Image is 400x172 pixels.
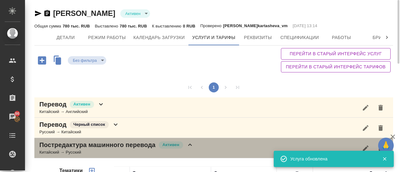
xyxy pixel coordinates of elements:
[290,156,373,162] div: Услуга обновлена
[286,63,386,71] span: Перейти в старый интерфейс тарифов
[39,129,119,135] div: Русский → Китайский
[120,24,147,28] p: 780 тыс. RUB
[378,156,391,162] button: Закрыть
[51,34,81,42] span: Детали
[381,139,391,152] span: 🙏
[292,23,317,29] p: [DATE] 13:14
[39,140,156,149] p: Постредактура машинного перевода
[184,82,243,92] nav: pagination navigation
[39,109,105,115] div: Китайский → Английский
[34,118,393,138] div: ПереводЧерный списокРусский → Китайский
[62,24,90,28] p: 780 тыс. RUB
[73,121,105,128] p: Черный список
[373,120,388,135] button: Удалить услугу
[358,100,373,115] button: Редактировать услугу
[123,11,142,16] button: Активен
[39,149,194,155] div: Китайский → Русский
[378,138,394,153] button: 🙏
[68,56,106,65] div: Активен
[364,34,394,42] span: Бриф
[51,54,68,68] button: Скопировать услуги другого исполнителя
[281,61,391,73] button: Перейти в старый интерфейс тарифов
[280,34,319,42] span: Спецификации
[243,34,273,42] span: Реквизиты
[73,101,90,107] p: Активен
[11,111,23,117] span: 86
[39,120,67,129] p: Перевод
[373,100,388,115] button: Удалить услугу
[223,23,288,29] p: [PERSON_NAME]kartasheva_vm
[34,10,42,17] button: Скопировать ссылку для ЯМессенджера
[358,141,373,156] button: Редактировать услугу
[34,97,393,118] div: ПереводАктивенКитайский → Английский
[281,48,391,60] button: Перейти в старый интерфейс услуг
[183,24,195,28] p: 0 RUB
[286,50,386,58] span: Перейти в старый интерфейс услуг
[200,23,223,29] p: Проверено
[120,9,150,18] div: Активен
[152,24,183,28] p: К выставлению
[53,9,115,17] a: [PERSON_NAME]
[358,120,373,135] button: Редактировать услугу
[71,58,99,63] button: Без фильтра
[373,141,388,156] button: Удалить услугу
[34,138,393,158] div: Постредактура машинного переводаАктивенКитайский → Русский
[192,34,235,42] span: Услуги и тарифы
[95,24,120,28] p: Выставлено
[39,100,67,109] p: Перевод
[162,142,179,148] p: Активен
[88,34,126,42] span: Режим работы
[2,109,23,125] a: 86
[34,24,62,28] p: Общая сумма
[327,34,357,42] span: Работы
[33,54,51,67] button: Добавить услугу
[133,34,185,42] span: Календарь загрузки
[43,10,51,17] button: Скопировать ссылку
